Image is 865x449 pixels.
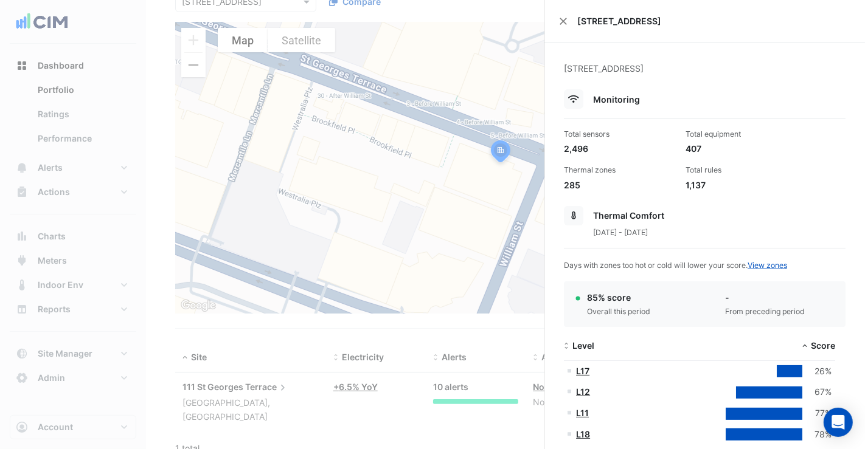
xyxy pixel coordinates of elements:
[564,261,787,270] span: Days with zones too hot or cold will lower your score.
[686,165,797,176] div: Total rules
[577,15,850,27] span: [STREET_ADDRESS]
[593,94,640,105] span: Monitoring
[576,386,590,397] a: L12
[726,291,805,304] div: -
[593,210,664,221] span: Thermal Comfort
[587,306,650,317] div: Overall this period
[802,365,832,379] div: 26%
[802,406,832,420] div: 77%
[564,179,676,191] div: 285
[824,408,853,437] div: Open Intercom Messenger
[576,429,590,439] a: L18
[564,129,676,140] div: Total sensors
[802,385,832,399] div: 67%
[593,228,648,237] span: [DATE] - [DATE]
[686,179,797,191] div: 1,137
[811,340,835,351] span: Score
[686,142,797,155] div: 407
[748,261,787,270] a: View zones
[726,306,805,317] div: From preceding period
[576,366,589,376] a: L17
[564,62,846,89] div: [STREET_ADDRESS]
[572,340,594,351] span: Level
[802,428,832,442] div: 78%
[564,165,676,176] div: Thermal zones
[587,291,650,304] div: 85% score
[576,408,589,418] a: L11
[564,142,676,155] div: 2,496
[686,129,797,140] div: Total equipment
[559,17,568,26] button: Close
